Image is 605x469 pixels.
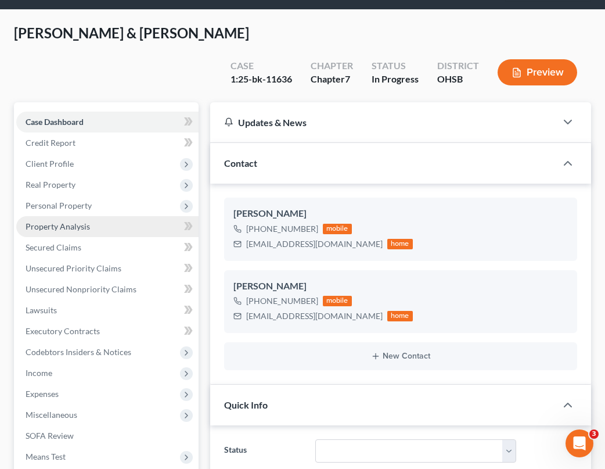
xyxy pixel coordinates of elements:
[224,399,268,410] span: Quick Info
[26,180,75,189] span: Real Property
[26,452,66,461] span: Means Test
[311,59,353,73] div: Chapter
[14,24,249,41] span: [PERSON_NAME] & [PERSON_NAME]
[311,73,353,86] div: Chapter
[233,280,568,293] div: [PERSON_NAME]
[16,425,199,446] a: SOFA Review
[589,429,599,439] span: 3
[16,321,199,342] a: Executory Contracts
[16,112,199,133] a: Case Dashboard
[16,216,199,237] a: Property Analysis
[26,347,131,357] span: Codebtors Insiders & Notices
[233,207,568,221] div: [PERSON_NAME]
[16,237,199,258] a: Secured Claims
[231,73,292,86] div: 1:25-bk-11636
[16,258,199,279] a: Unsecured Priority Claims
[498,59,577,85] button: Preview
[345,73,350,84] span: 7
[26,410,77,420] span: Miscellaneous
[246,310,383,322] div: [EMAIL_ADDRESS][DOMAIN_NAME]
[246,238,383,250] div: [EMAIL_ADDRESS][DOMAIN_NAME]
[566,429,593,457] iframe: Intercom live chat
[218,439,309,463] label: Status
[246,223,318,235] div: [PHONE_NUMBER]
[323,296,352,306] div: mobile
[16,133,199,153] a: Credit Report
[387,239,413,249] div: home
[372,73,419,86] div: In Progress
[16,279,199,300] a: Unsecured Nonpriority Claims
[437,59,479,73] div: District
[323,224,352,234] div: mobile
[26,201,92,210] span: Personal Property
[437,73,479,86] div: OHSB
[26,263,121,273] span: Unsecured Priority Claims
[26,431,74,441] span: SOFA Review
[26,159,74,169] span: Client Profile
[231,59,292,73] div: Case
[26,368,52,378] span: Income
[387,311,413,321] div: home
[26,284,136,294] span: Unsecured Nonpriority Claims
[26,138,75,148] span: Credit Report
[16,300,199,321] a: Lawsuits
[224,157,257,169] span: Contact
[246,295,318,307] div: [PHONE_NUMBER]
[233,352,568,361] button: New Contact
[26,326,100,336] span: Executory Contracts
[26,305,57,315] span: Lawsuits
[26,221,90,231] span: Property Analysis
[372,59,419,73] div: Status
[26,242,81,252] span: Secured Claims
[26,117,84,127] span: Case Dashboard
[26,389,59,399] span: Expenses
[224,116,542,128] div: Updates & News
